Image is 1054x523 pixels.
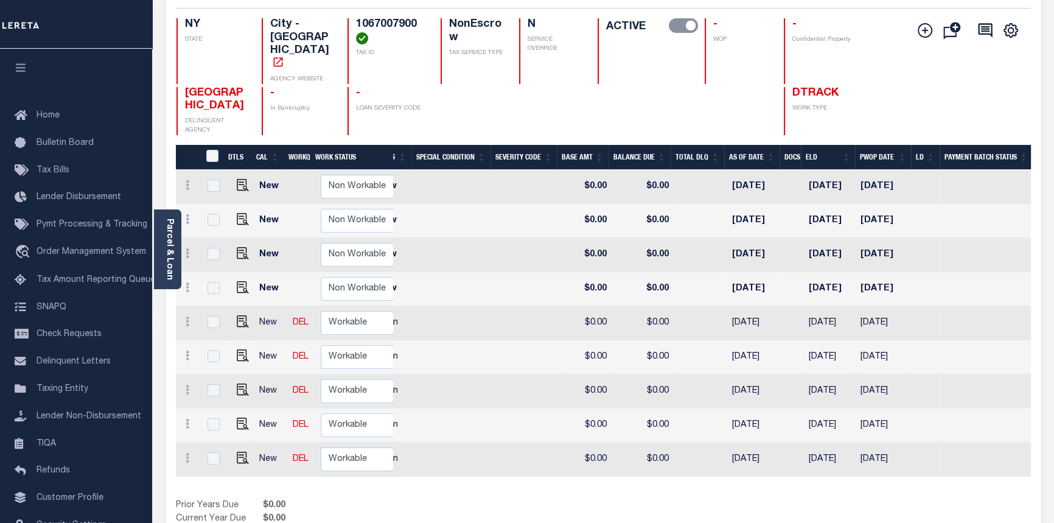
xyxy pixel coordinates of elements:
[251,145,284,170] th: CAL: activate to sort column ascending
[612,306,674,340] td: $0.00
[727,340,783,374] td: [DATE]
[792,104,855,113] p: WORK TYPE
[612,409,674,443] td: $0.00
[560,409,612,443] td: $0.00
[612,238,674,272] td: $0.00
[940,145,1033,170] th: Payment Batch Status: activate to sort column ascending
[804,340,856,374] td: [DATE]
[724,145,780,170] th: As of Date: activate to sort column ascending
[671,145,724,170] th: Total DLQ: activate to sort column ascending
[37,439,56,448] span: TIQA
[612,272,674,306] td: $0.00
[270,88,274,99] span: -
[185,117,248,135] p: DELINQUENT AGENCY
[37,193,121,202] span: Lender Disbursement
[254,306,288,340] td: New
[293,387,309,395] a: DEL
[185,88,244,112] span: [GEOGRAPHIC_DATA]
[270,18,333,71] h4: City - [GEOGRAPHIC_DATA]
[37,139,94,147] span: Bulletin Board
[560,340,612,374] td: $0.00
[37,385,88,393] span: Taxing Entity
[856,306,911,340] td: [DATE]
[727,409,783,443] td: [DATE]
[727,443,783,477] td: [DATE]
[490,145,557,170] th: Severity Code: activate to sort column ascending
[449,49,504,58] p: TAX SERVICE TYPE
[780,145,801,170] th: Docs
[254,374,288,409] td: New
[612,204,674,238] td: $0.00
[856,170,911,204] td: [DATE]
[37,466,70,475] span: Refunds
[804,204,856,238] td: [DATE]
[37,330,102,339] span: Check Requests
[804,238,856,272] td: [DATE]
[612,170,674,204] td: $0.00
[612,340,674,374] td: $0.00
[185,35,248,44] p: STATE
[176,499,260,513] td: Prior Years Due
[560,238,612,272] td: $0.00
[560,204,612,238] td: $0.00
[612,443,674,477] td: $0.00
[713,19,717,30] span: -
[37,248,146,256] span: Order Management System
[165,219,173,280] a: Parcel & Loan
[37,166,69,175] span: Tax Bills
[356,104,426,113] p: LOAN SEVERITY CODE
[254,238,288,272] td: New
[254,409,288,443] td: New
[804,374,856,409] td: [DATE]
[310,145,393,170] th: Work Status
[270,75,333,84] p: AGENCY WEBSITE
[293,353,309,361] a: DEL
[727,272,783,306] td: [DATE]
[37,220,147,229] span: Pymt Processing & Tracking
[223,145,251,170] th: DTLS
[855,145,911,170] th: PWOP Date: activate to sort column ascending
[37,357,111,366] span: Delinquent Letters
[293,318,309,327] a: DEL
[856,409,911,443] td: [DATE]
[612,374,674,409] td: $0.00
[606,18,646,35] label: ACTIVE
[727,374,783,409] td: [DATE]
[856,238,911,272] td: [DATE]
[37,276,155,284] span: Tax Amount Reporting Queue
[713,35,769,44] p: WOP
[804,306,856,340] td: [DATE]
[804,443,856,477] td: [DATE]
[185,18,248,32] h4: NY
[284,145,310,170] th: WorkQ
[356,49,426,58] p: TAX ID
[270,104,333,113] p: In Bankruptcy
[792,35,855,44] p: Confidential Property
[411,145,490,170] th: Special Condition: activate to sort column ascending
[260,499,288,513] span: $0.00
[856,204,911,238] td: [DATE]
[254,272,288,306] td: New
[37,494,103,502] span: Customer Profile
[37,111,60,120] span: Home
[37,303,66,311] span: SNAPQ
[254,170,288,204] td: New
[293,421,309,429] a: DEL
[15,245,34,261] i: travel_explore
[801,145,855,170] th: ELD: activate to sort column ascending
[856,272,911,306] td: [DATE]
[792,19,797,30] span: -
[293,455,309,463] a: DEL
[727,204,783,238] td: [DATE]
[911,145,940,170] th: LD: activate to sort column ascending
[37,412,141,421] span: Lender Non-Disbursement
[792,88,839,99] span: DTRACK
[856,374,911,409] td: [DATE]
[528,35,583,54] p: SERVICE OVERRIDE
[560,374,612,409] td: $0.00
[727,170,783,204] td: [DATE]
[727,238,783,272] td: [DATE]
[356,88,360,99] span: -
[254,204,288,238] td: New
[449,18,504,44] h4: NonEscrow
